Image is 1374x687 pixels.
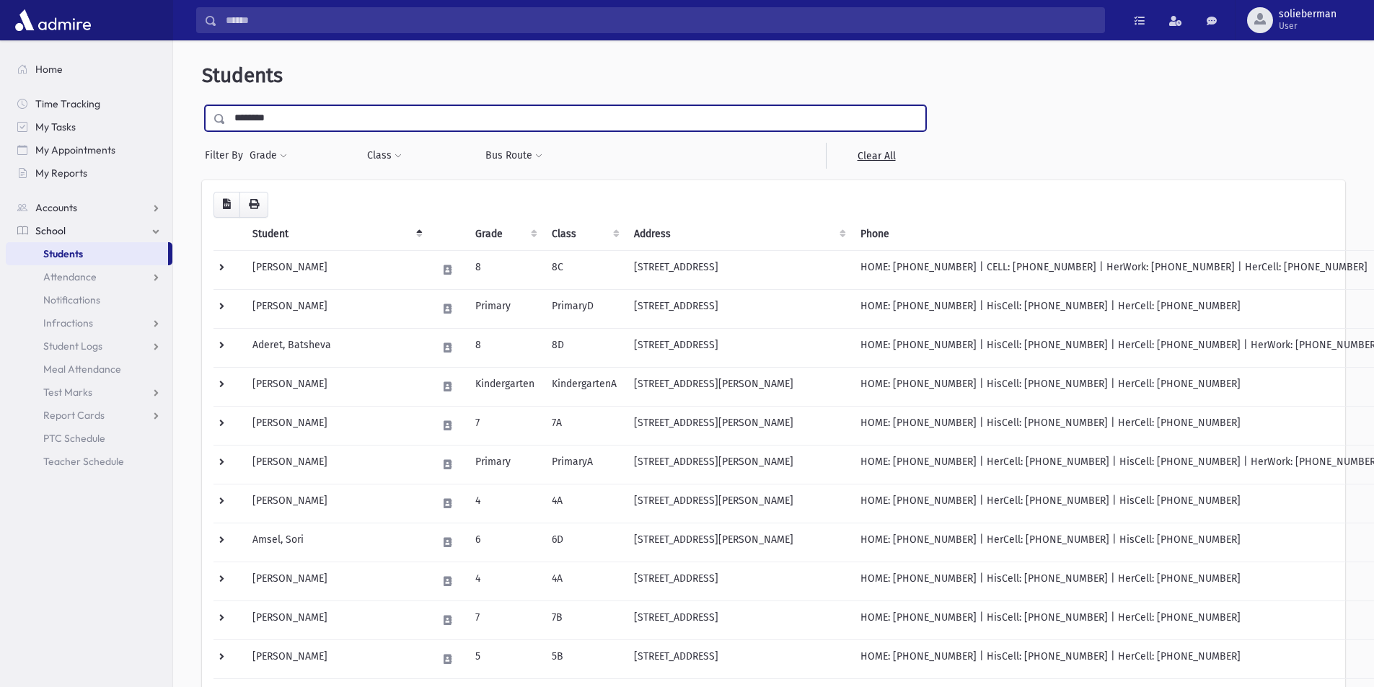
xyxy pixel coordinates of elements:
[543,289,625,328] td: PrimaryD
[249,143,288,169] button: Grade
[467,562,543,600] td: 4
[625,639,852,678] td: [STREET_ADDRESS]
[35,63,63,76] span: Home
[1279,9,1336,20] span: solieberman
[543,484,625,523] td: 4A
[35,97,100,110] span: Time Tracking
[205,148,249,163] span: Filter By
[625,250,852,289] td: [STREET_ADDRESS]
[6,404,172,427] a: Report Cards
[244,562,428,600] td: [PERSON_NAME]
[6,334,172,358] a: Student Logs
[467,289,543,328] td: Primary
[239,192,268,218] button: Print
[43,386,92,399] span: Test Marks
[543,250,625,289] td: 8C
[543,639,625,678] td: 5B
[35,224,66,237] span: School
[6,58,172,81] a: Home
[244,367,428,406] td: [PERSON_NAME]
[467,600,543,639] td: 7
[625,562,852,600] td: [STREET_ADDRESS]
[202,63,283,87] span: Students
[543,218,625,251] th: Class: activate to sort column ascending
[43,293,100,306] span: Notifications
[244,600,428,639] td: [PERSON_NAME]
[244,445,428,484] td: [PERSON_NAME]
[6,161,172,185] a: My Reports
[543,328,625,367] td: 8D
[43,432,105,445] span: PTC Schedule
[6,196,172,219] a: Accounts
[244,289,428,328] td: [PERSON_NAME]
[467,523,543,562] td: 6
[625,328,852,367] td: [STREET_ADDRESS]
[6,311,172,334] a: Infractions
[485,143,543,169] button: Bus Route
[467,328,543,367] td: 8
[43,247,83,260] span: Students
[244,250,428,289] td: [PERSON_NAME]
[6,288,172,311] a: Notifications
[625,406,852,445] td: [STREET_ADDRESS][PERSON_NAME]
[543,562,625,600] td: 4A
[625,218,852,251] th: Address: activate to sort column ascending
[244,328,428,367] td: Aderet, Batsheva
[1279,20,1336,32] span: User
[6,265,172,288] a: Attendance
[43,455,124,468] span: Teacher Schedule
[467,250,543,289] td: 8
[217,7,1104,33] input: Search
[543,523,625,562] td: 6D
[625,367,852,406] td: [STREET_ADDRESS][PERSON_NAME]
[543,406,625,445] td: 7A
[625,445,852,484] td: [STREET_ADDRESS][PERSON_NAME]
[43,316,93,329] span: Infractions
[826,143,926,169] a: Clear All
[467,406,543,445] td: 7
[467,367,543,406] td: Kindergarten
[35,143,115,156] span: My Appointments
[467,484,543,523] td: 4
[543,445,625,484] td: PrimaryA
[625,523,852,562] td: [STREET_ADDRESS][PERSON_NAME]
[244,484,428,523] td: [PERSON_NAME]
[244,406,428,445] td: [PERSON_NAME]
[467,639,543,678] td: 5
[43,340,102,353] span: Student Logs
[543,367,625,406] td: KindergartenA
[6,381,172,404] a: Test Marks
[6,92,172,115] a: Time Tracking
[625,600,852,639] td: [STREET_ADDRESS]
[467,218,543,251] th: Grade: activate to sort column ascending
[6,219,172,242] a: School
[625,289,852,328] td: [STREET_ADDRESS]
[213,192,240,218] button: CSV
[35,120,76,133] span: My Tasks
[625,484,852,523] td: [STREET_ADDRESS][PERSON_NAME]
[43,363,121,376] span: Meal Attendance
[244,639,428,678] td: [PERSON_NAME]
[6,358,172,381] a: Meal Attendance
[6,138,172,161] a: My Appointments
[6,427,172,450] a: PTC Schedule
[244,218,428,251] th: Student: activate to sort column descending
[6,450,172,473] a: Teacher Schedule
[35,201,77,214] span: Accounts
[12,6,94,35] img: AdmirePro
[43,270,97,283] span: Attendance
[543,600,625,639] td: 7B
[6,115,172,138] a: My Tasks
[35,167,87,179] span: My Reports
[6,242,168,265] a: Students
[43,409,105,422] span: Report Cards
[366,143,402,169] button: Class
[244,523,428,562] td: Amsel, Sori
[467,445,543,484] td: Primary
